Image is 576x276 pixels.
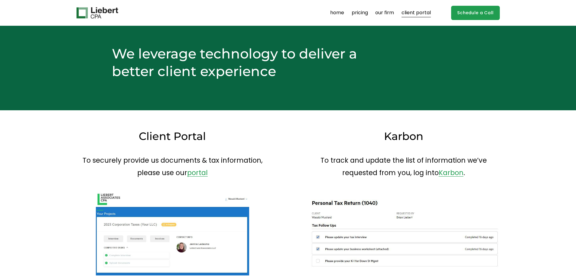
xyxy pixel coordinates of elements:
h2: We leverage technology to deliver a better client experience [112,45,375,80]
p: To track and update the list of information we’ve requested from you, log into . [308,154,500,179]
img: Liebert CPA [76,7,118,19]
a: portal [187,168,208,178]
a: our firm [375,8,394,18]
a: Karbon [439,168,464,178]
h3: Client Portal [76,129,269,144]
a: home [330,8,344,18]
a: Schedule a Call [451,6,500,20]
a: pricing [352,8,368,18]
h3: Karbon [308,129,500,144]
p: To securely provide us documents & tax information, please use our [76,154,269,179]
a: client portal [402,8,431,18]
